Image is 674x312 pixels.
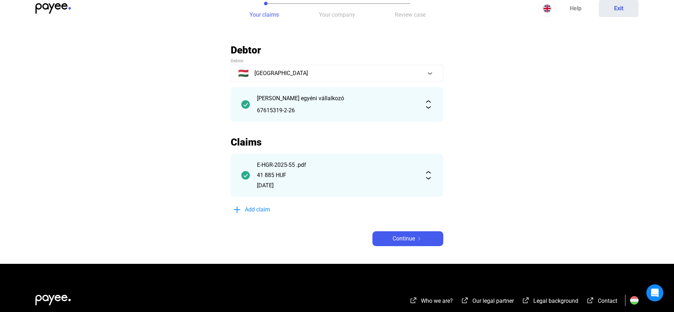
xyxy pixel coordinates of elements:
[586,297,595,304] img: external-link-white
[231,65,443,82] button: 🇭🇺[GEOGRAPHIC_DATA]
[630,296,639,305] img: HU.svg
[257,171,417,180] div: 41 885 HUF
[415,237,423,240] img: arrow-right-white
[257,161,417,169] div: E-HGR-2025-55 .pdf
[319,11,355,18] span: Your company
[231,58,243,63] span: Debtor
[231,136,443,148] h2: Claims
[409,297,418,304] img: external-link-white
[245,205,270,214] span: Add claim
[409,299,453,305] a: external-link-whiteWho we are?
[249,11,279,18] span: Your claims
[257,181,417,190] div: [DATE]
[598,297,617,304] span: Contact
[238,69,249,78] span: 🇭🇺
[472,297,514,304] span: Our legal partner
[522,297,530,304] img: external-link-white
[257,106,417,115] div: 67615319-2-26
[586,299,617,305] a: external-link-whiteContact
[424,100,433,109] img: expand
[421,297,453,304] span: Who we are?
[241,171,250,180] img: checkmark-darker-green-circle
[395,11,426,18] span: Review case
[543,4,551,13] img: EN
[257,94,417,103] div: [PERSON_NAME] egyéni vállalkozó
[372,231,443,246] button: Continuearrow-right-white
[233,205,241,214] img: plus-blue
[393,234,415,243] span: Continue
[231,202,337,217] button: plus-blueAdd claim
[35,3,71,14] img: payee-logo
[424,171,433,180] img: expand
[646,284,663,301] div: Open Intercom Messenger
[461,297,469,304] img: external-link-white
[461,299,514,305] a: external-link-whiteOur legal partner
[241,100,250,109] img: checkmark-darker-green-circle
[522,299,578,305] a: external-link-whiteLegal background
[533,297,578,304] span: Legal background
[231,44,443,56] h2: Debtor
[254,69,308,78] span: [GEOGRAPHIC_DATA]
[35,291,71,305] img: white-payee-white-dot.svg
